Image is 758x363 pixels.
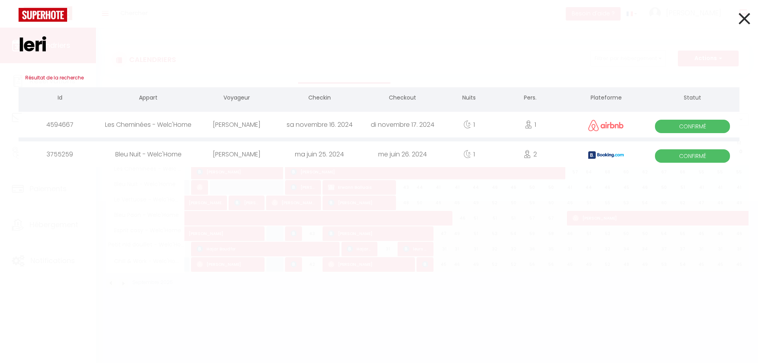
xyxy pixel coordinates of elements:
[361,141,444,167] div: me juin 26. 2024
[195,112,278,137] div: [PERSON_NAME]
[444,141,494,167] div: 1
[655,149,730,163] span: Confirmé
[655,120,730,133] span: Confirmé
[101,87,195,110] th: Appart
[278,112,361,137] div: sa novembre 16. 2024
[444,112,494,137] div: 1
[19,141,101,167] div: 3755259
[19,112,101,137] div: 4594667
[361,112,444,137] div: di novembre 17. 2024
[19,22,739,68] input: Tapez pour rechercher...
[19,8,67,22] img: logo
[494,112,567,137] div: 1
[494,87,567,110] th: Pers.
[278,141,361,167] div: ma juin 25. 2024
[444,87,494,110] th: Nuits
[19,68,739,87] h3: Résultat de la recherche
[101,112,195,137] div: Les Cheminées - Welc'Home
[278,87,361,110] th: Checkin
[588,151,624,159] img: booking2.png
[6,3,30,27] button: Ouvrir le widget de chat LiveChat
[101,141,195,167] div: Bleu Nuit - Welc'Home
[646,87,739,110] th: Statut
[19,87,101,110] th: Id
[361,87,444,110] th: Checkout
[567,87,646,110] th: Plateforme
[195,141,278,167] div: [PERSON_NAME]
[195,87,278,110] th: Voyageur
[494,141,567,167] div: 2
[588,120,624,131] img: airbnb2.png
